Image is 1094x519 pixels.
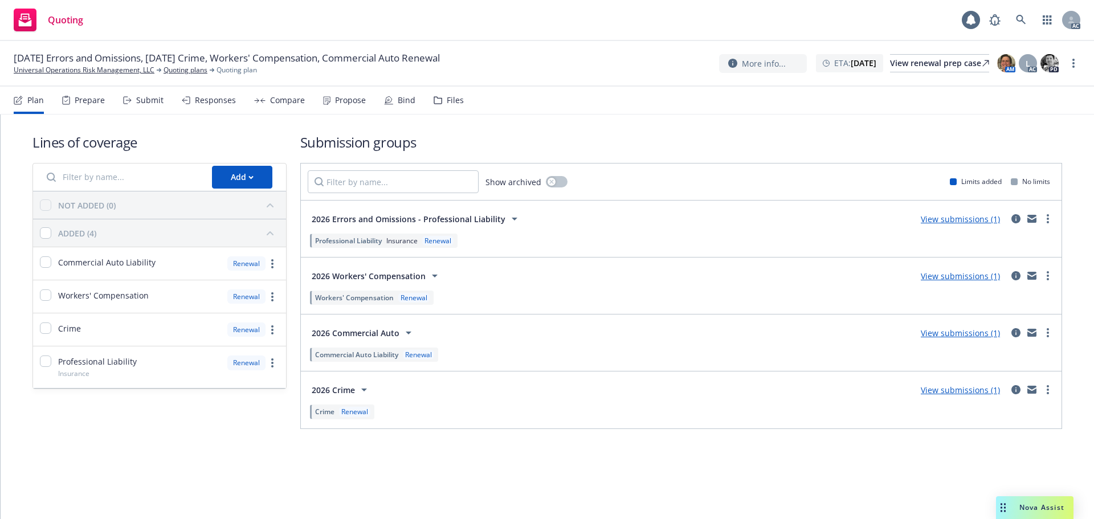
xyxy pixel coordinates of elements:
a: more [1041,212,1055,226]
div: Renewal [339,407,370,416]
span: L [1026,58,1030,70]
span: Quoting [48,15,83,24]
a: Switch app [1036,9,1059,31]
input: Filter by name... [308,170,479,193]
button: 2026 Workers' Compensation [308,264,446,287]
a: more [266,257,279,271]
div: Files [447,96,464,105]
h1: Lines of coverage [32,133,287,152]
a: circleInformation [1009,212,1023,226]
span: Professional Liability [58,355,137,367]
div: Propose [335,96,366,105]
span: 2026 Crime [312,384,355,396]
span: Quoting plan [217,65,257,75]
div: Renewal [403,350,434,359]
a: more [1041,269,1055,283]
span: Insurance [386,236,418,246]
div: Submit [136,96,164,105]
a: circleInformation [1009,383,1023,397]
span: Workers' Compensation [58,289,149,301]
span: ETA : [834,57,876,69]
button: 2026 Errors and Omissions - Professional Liability [308,207,525,230]
span: Nova Assist [1019,502,1064,512]
span: Commercial Auto Liability [58,256,156,268]
h1: Submission groups [300,133,1062,152]
span: Insurance [58,369,89,378]
span: Professional Liability [315,236,382,246]
span: Show archived [485,176,541,188]
a: mail [1025,326,1039,340]
a: Quoting plans [164,65,207,75]
img: photo [1040,54,1059,72]
div: Bind [398,96,415,105]
span: 2026 Workers' Compensation [312,270,426,282]
a: Quoting [9,4,88,36]
a: Report a Bug [983,9,1006,31]
img: photo [997,54,1015,72]
strong: [DATE] [851,58,876,68]
button: More info... [719,54,807,73]
div: ADDED (4) [58,227,96,239]
a: more [1067,56,1080,70]
span: 2026 Errors and Omissions - Professional Liability [312,213,505,225]
div: Drag to move [996,496,1010,519]
input: Filter by name... [40,166,205,189]
div: View renewal prep case [890,55,989,72]
a: circleInformation [1009,269,1023,283]
div: Renewal [398,293,430,303]
a: View submissions (1) [921,214,1000,224]
span: Commercial Auto Liability [315,350,398,359]
div: No limits [1011,177,1050,186]
div: Plan [27,96,44,105]
div: Compare [270,96,305,105]
a: mail [1025,212,1039,226]
a: more [266,356,279,370]
a: more [266,323,279,337]
div: Responses [195,96,236,105]
a: more [266,290,279,304]
button: Nova Assist [996,496,1073,519]
span: 2026 Commercial Auto [312,327,399,339]
a: Search [1010,9,1032,31]
span: Crime [58,322,81,334]
span: Crime [315,407,334,416]
div: NOT ADDED (0) [58,199,116,211]
a: View submissions (1) [921,385,1000,395]
a: more [1041,326,1055,340]
button: ADDED (4) [58,224,279,242]
span: Workers' Compensation [315,293,394,303]
span: [DATE] Errors and Omissions, [DATE] Crime, Workers' Compensation, Commercial Auto Renewal [14,51,440,65]
div: Prepare [75,96,105,105]
div: Renewal [227,289,266,304]
button: 2026 Crime [308,378,375,401]
button: Add [212,166,272,189]
a: mail [1025,383,1039,397]
div: Renewal [422,236,454,246]
a: mail [1025,269,1039,283]
button: 2026 Commercial Auto [308,321,419,344]
div: Renewal [227,355,266,370]
button: NOT ADDED (0) [58,196,279,214]
a: more [1041,383,1055,397]
a: View submissions (1) [921,328,1000,338]
span: More info... [742,58,786,70]
a: View submissions (1) [921,271,1000,281]
a: circleInformation [1009,326,1023,340]
div: Renewal [227,256,266,271]
a: Universal Operations Risk Management, LLC [14,65,154,75]
div: Renewal [227,322,266,337]
div: Limits added [950,177,1002,186]
div: Add [231,166,254,188]
a: View renewal prep case [890,54,989,72]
